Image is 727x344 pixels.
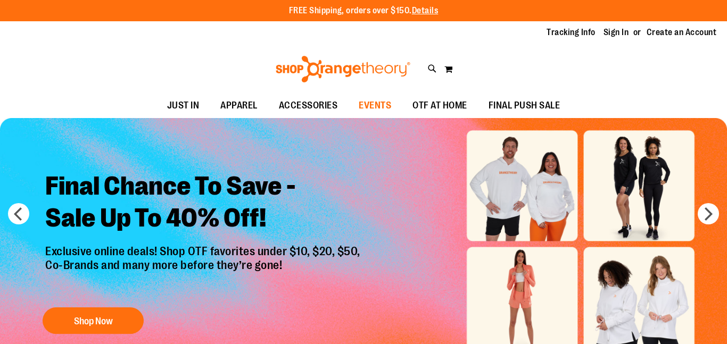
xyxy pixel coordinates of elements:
[412,6,439,15] a: Details
[268,94,349,118] a: ACCESSORIES
[478,94,571,118] a: FINAL PUSH SALE
[220,94,258,118] span: APPAREL
[359,94,391,118] span: EVENTS
[37,245,371,297] p: Exclusive online deals! Shop OTF favorites under $10, $20, $50, Co-Brands and many more before th...
[489,94,560,118] span: FINAL PUSH SALE
[412,94,467,118] span: OTF AT HOME
[279,94,338,118] span: ACCESSORIES
[167,94,200,118] span: JUST IN
[402,94,478,118] a: OTF AT HOME
[348,94,402,118] a: EVENTS
[647,27,717,38] a: Create an Account
[210,94,268,118] a: APPAREL
[289,5,439,17] p: FREE Shipping, orders over $150.
[604,27,629,38] a: Sign In
[156,94,210,118] a: JUST IN
[274,56,412,82] img: Shop Orangetheory
[37,162,371,339] a: Final Chance To Save -Sale Up To 40% Off! Exclusive online deals! Shop OTF favorites under $10, $...
[547,27,596,38] a: Tracking Info
[8,203,29,224] button: prev
[37,162,371,245] h2: Final Chance To Save - Sale Up To 40% Off!
[698,203,719,224] button: next
[43,307,144,334] button: Shop Now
